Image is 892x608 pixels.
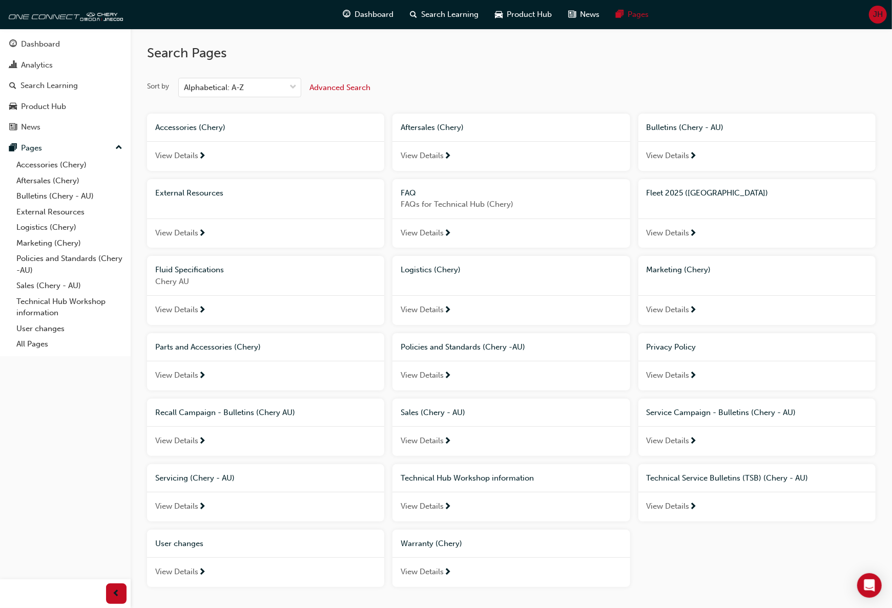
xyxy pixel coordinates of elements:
span: View Details [647,435,690,447]
div: Alphabetical: A-Z [184,82,244,94]
span: View Details [155,227,198,239]
span: FAQ [401,188,416,198]
span: next-icon [690,437,697,446]
a: Policies and Standards (Chery -AU) [12,251,127,278]
a: Fleet 2025 ([GEOGRAPHIC_DATA])View Details [638,179,876,248]
a: Privacy PolicyView Details [638,333,876,390]
span: JH [873,9,883,20]
span: Chery AU [155,276,376,288]
span: View Details [401,435,444,447]
span: next-icon [690,306,697,315]
span: Servicing (Chery - AU) [155,473,235,483]
a: Recall Campaign - Bulletins (Chery AU)View Details [147,399,384,456]
a: Technical Hub Workshop informationView Details [392,464,630,522]
span: guage-icon [9,40,17,49]
a: Marketing (Chery) [12,235,127,251]
span: up-icon [115,141,122,155]
span: User changes [155,539,203,548]
a: Product Hub [4,97,127,116]
span: External Resources [155,188,223,198]
a: Logistics (Chery) [12,220,127,235]
span: Warranty (Chery) [401,539,462,548]
a: Fluid SpecificationsChery AUView Details [147,256,384,325]
a: car-iconProduct Hub [487,4,561,25]
span: View Details [647,501,690,512]
span: pages-icon [9,144,17,153]
span: Advanced Search [309,83,370,92]
a: Aftersales (Chery)View Details [392,114,630,171]
span: View Details [647,304,690,316]
span: Fleet 2025 ([GEOGRAPHIC_DATA]) [647,188,769,198]
span: Privacy Policy [647,342,696,352]
span: Policies and Standards (Chery -AU) [401,342,525,352]
span: next-icon [198,503,206,512]
span: news-icon [9,123,17,132]
span: guage-icon [343,8,351,21]
a: Service Campaign - Bulletins (Chery - AU)View Details [638,399,876,456]
span: next-icon [444,568,451,577]
a: Sales (Chery - AU)View Details [392,399,630,456]
img: oneconnect [5,4,123,25]
span: next-icon [444,503,451,512]
span: View Details [401,501,444,512]
a: Dashboard [4,35,127,54]
span: next-icon [690,372,697,381]
button: Pages [4,139,127,158]
span: Pages [628,9,649,20]
h2: Search Pages [147,45,876,61]
span: prev-icon [113,588,120,600]
a: Search Learning [4,76,127,95]
span: down-icon [289,81,297,94]
a: External ResourcesView Details [147,179,384,248]
span: next-icon [444,152,451,161]
span: Technical Hub Workshop information [401,473,534,483]
a: Sales (Chery - AU) [12,278,127,294]
span: View Details [155,435,198,447]
span: View Details [155,370,198,381]
div: Sort by [147,81,169,92]
span: View Details [647,150,690,162]
a: All Pages [12,336,127,352]
button: DashboardAnalyticsSearch LearningProduct HubNews [4,33,127,139]
a: External Resources [12,204,127,220]
button: JH [869,6,887,24]
span: View Details [401,304,444,316]
span: Dashboard [355,9,394,20]
span: Service Campaign - Bulletins (Chery - AU) [647,408,796,417]
span: next-icon [444,437,451,446]
span: Recall Campaign - Bulletins (Chery AU) [155,408,295,417]
span: View Details [401,150,444,162]
a: Technical Service Bulletins (TSB) (Chery - AU)View Details [638,464,876,522]
span: News [580,9,600,20]
a: Bulletins (Chery - AU)View Details [638,114,876,171]
span: View Details [401,370,444,381]
span: next-icon [690,152,697,161]
a: Analytics [4,56,127,75]
a: Warranty (Chery)View Details [392,530,630,587]
span: car-icon [9,102,17,112]
a: News [4,118,127,137]
a: Marketing (Chery)View Details [638,256,876,325]
a: User changesView Details [147,530,384,587]
span: next-icon [198,568,206,577]
a: FAQFAQs for Technical Hub (Chery)View Details [392,179,630,248]
span: View Details [647,370,690,381]
div: Search Learning [20,80,78,92]
span: View Details [647,227,690,239]
a: Policies and Standards (Chery -AU)View Details [392,333,630,390]
span: next-icon [444,372,451,381]
a: news-iconNews [561,4,608,25]
a: Parts and Accessories (Chery)View Details [147,333,384,390]
span: View Details [155,304,198,316]
div: Pages [21,142,42,154]
span: car-icon [495,8,503,21]
span: next-icon [198,372,206,381]
a: Bulletins (Chery - AU) [12,188,127,204]
div: Dashboard [21,38,60,50]
span: chart-icon [9,61,17,70]
span: FAQs for Technical Hub (Chery) [401,199,621,210]
span: next-icon [198,152,206,161]
span: Parts and Accessories (Chery) [155,342,261,352]
span: Bulletins (Chery - AU) [647,123,724,132]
